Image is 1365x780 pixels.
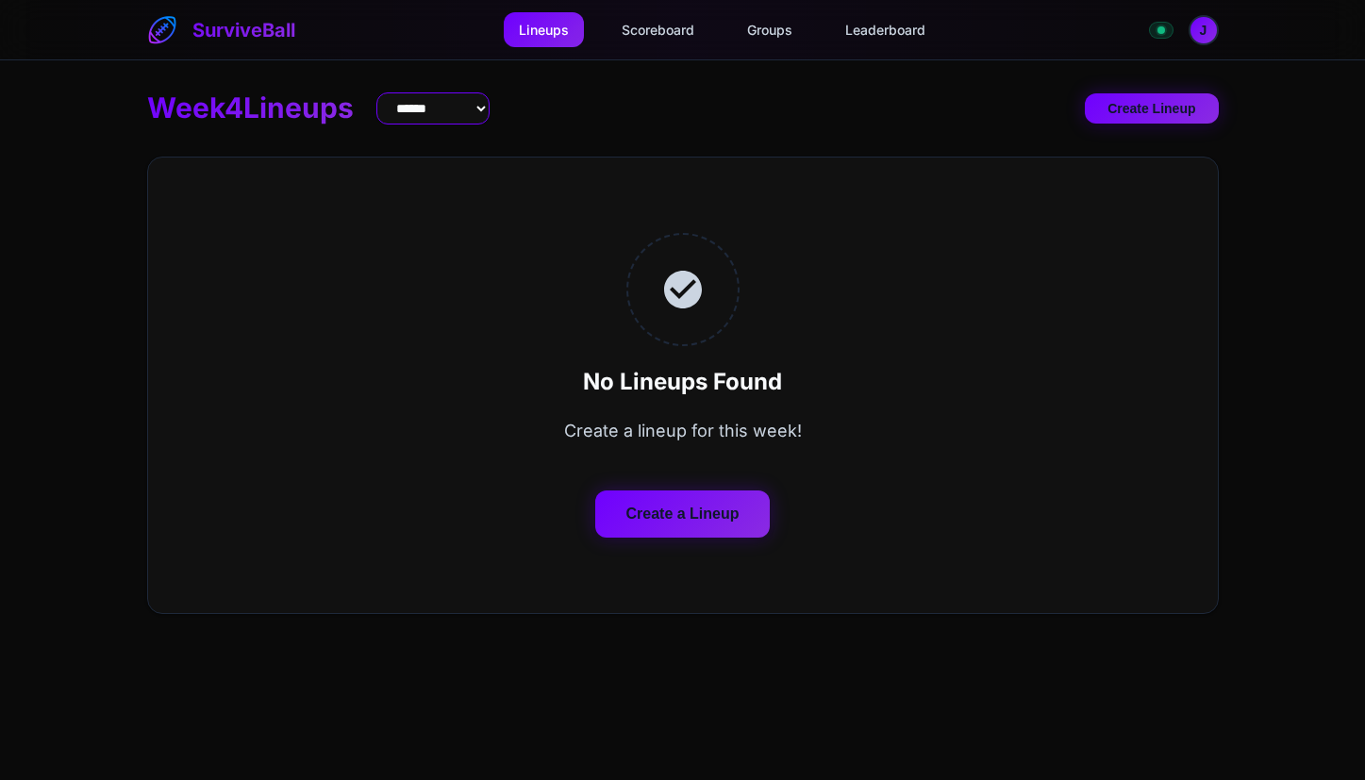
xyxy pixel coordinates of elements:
button: Create Lineup [1085,93,1218,124]
a: Groups [732,12,807,47]
button: Open profile menu [1189,15,1219,45]
img: SurviveBall [147,15,177,45]
h3: No Lineups Found [583,369,782,396]
a: Scoreboard [607,12,709,47]
p: Create a lineup for this week! [564,418,802,445]
a: Leaderboard [830,12,941,47]
h1: Week 4 Lineups [147,91,354,126]
button: Create a Lineup [595,490,769,538]
a: Lineups [504,12,584,47]
a: SurviveBall [147,15,295,45]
